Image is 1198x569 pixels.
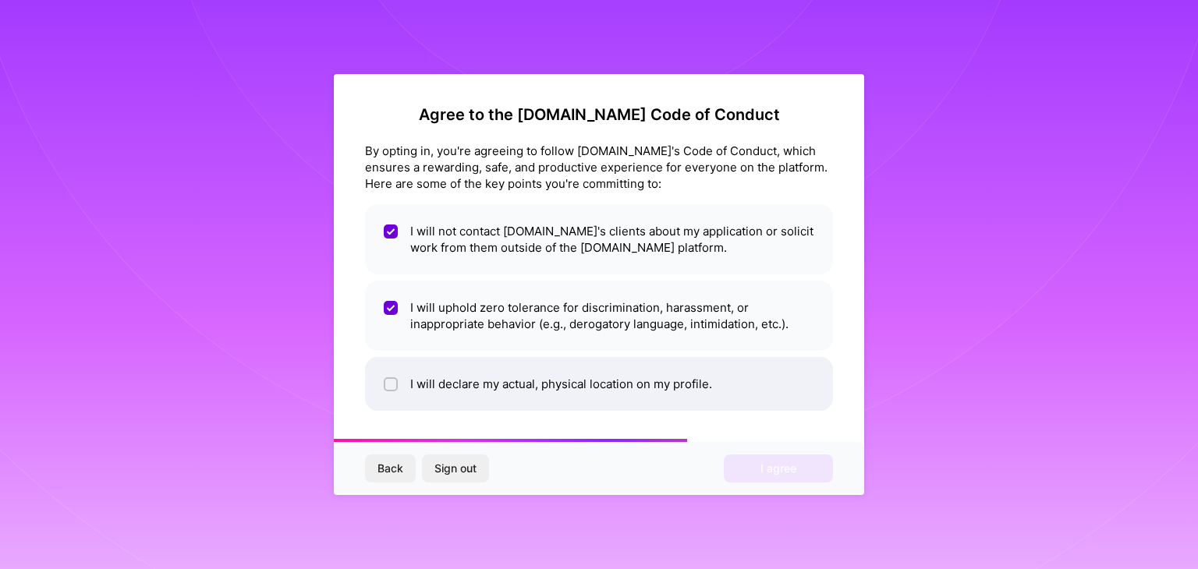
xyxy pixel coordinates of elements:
[365,204,833,274] li: I will not contact [DOMAIN_NAME]'s clients about my application or solicit work from them outside...
[365,281,833,351] li: I will uphold zero tolerance for discrimination, harassment, or inappropriate behavior (e.g., der...
[377,461,403,476] span: Back
[365,105,833,124] h2: Agree to the [DOMAIN_NAME] Code of Conduct
[422,454,489,482] button: Sign out
[365,357,833,411] li: I will declare my actual, physical location on my profile.
[434,461,477,476] span: Sign out
[365,454,416,482] button: Back
[365,143,833,192] div: By opting in, you're agreeing to follow [DOMAIN_NAME]'s Code of Conduct, which ensures a rewardin...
